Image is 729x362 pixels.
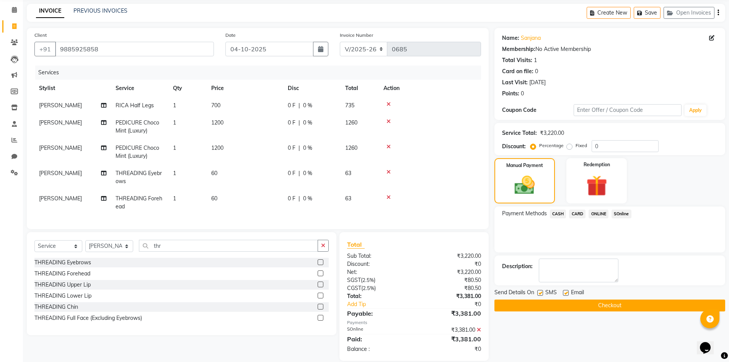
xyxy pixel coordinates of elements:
[34,80,111,97] th: Stylist
[34,259,91,267] div: THREADING Eyebrows
[341,292,414,300] div: Total:
[173,195,176,202] span: 1
[303,195,312,203] span: 0 %
[288,195,295,203] span: 0 F
[211,170,217,177] span: 60
[298,169,300,177] span: |
[363,285,374,291] span: 2.5%
[414,276,487,284] div: ₹80.50
[521,34,541,42] a: Sanjana
[414,252,487,260] div: ₹3,220.00
[341,300,426,308] a: Add Tip
[288,119,295,127] span: 0 F
[540,129,564,137] div: ₹3,220.00
[574,104,682,116] input: Enter Offer / Coupon Code
[341,334,414,344] div: Paid:
[225,32,236,39] label: Date
[207,80,283,97] th: Price
[580,173,614,199] img: _gift.svg
[34,292,91,300] div: THREADING Lower Lip
[303,119,312,127] span: 0 %
[341,345,414,353] div: Balance :
[414,309,487,318] div: ₹3,381.00
[362,277,374,283] span: 2.5%
[345,144,357,151] span: 1260
[116,170,162,185] span: THREADING Eyebrows
[379,80,481,97] th: Action
[139,240,318,252] input: Search or Scan
[345,119,357,126] span: 1260
[211,195,217,202] span: 60
[502,45,535,53] div: Membership:
[545,288,557,298] span: SMS
[173,102,176,109] span: 1
[341,309,414,318] div: Payable:
[341,284,414,292] div: ( )
[550,210,566,218] span: CASH
[502,129,537,137] div: Service Total:
[612,210,631,218] span: SOnline
[502,90,519,98] div: Points:
[211,102,220,109] span: 700
[34,314,142,322] div: THREADING Full Face (Excluding Eyebrows)
[502,45,718,53] div: No Active Membership
[414,334,487,344] div: ₹3,381.00
[34,281,91,289] div: THREADING Upper Lip
[288,169,295,177] span: 0 F
[494,300,725,311] button: Checkout
[414,284,487,292] div: ₹80.50
[39,170,82,177] span: [PERSON_NAME]
[345,195,351,202] span: 63
[298,195,300,203] span: |
[535,67,538,75] div: 0
[426,300,487,308] div: ₹0
[173,144,176,151] span: 1
[494,288,534,298] span: Send Details On
[116,144,159,159] span: PEDICURE Choco Mint (Luxury)
[502,79,528,87] div: Last Visit:
[414,268,487,276] div: ₹3,220.00
[347,277,361,283] span: SGST
[341,268,414,276] div: Net:
[34,42,56,56] button: +91
[34,270,90,278] div: THREADING Forehead
[502,56,532,64] div: Total Visits:
[211,119,223,126] span: 1200
[502,106,574,114] div: Coupon Code
[173,119,176,126] span: 1
[283,80,341,97] th: Disc
[589,210,608,218] span: ONLINE
[539,142,564,149] label: Percentage
[502,143,526,151] div: Discount:
[298,144,300,152] span: |
[341,252,414,260] div: Sub Total:
[298,119,300,127] span: |
[347,241,365,249] span: Total
[211,144,223,151] span: 1200
[39,144,82,151] span: [PERSON_NAME]
[502,262,533,270] div: Description:
[116,119,159,134] span: PEDICURE Choco Mint (Luxury)
[39,195,82,202] span: [PERSON_NAME]
[111,80,168,97] th: Service
[685,105,706,116] button: Apply
[39,102,82,109] span: [PERSON_NAME]
[502,34,519,42] div: Name:
[571,288,584,298] span: Email
[36,4,64,18] a: INVOICE
[303,169,312,177] span: 0 %
[288,144,295,152] span: 0 F
[303,144,312,152] span: 0 %
[414,345,487,353] div: ₹0
[34,303,78,311] div: THREADING Chin
[341,260,414,268] div: Discount:
[55,42,214,56] input: Search by Name/Mobile/Email/Code
[345,170,351,177] span: 63
[506,162,543,169] label: Manual Payment
[298,102,300,110] span: |
[697,331,721,354] iframe: chat widget
[414,292,487,300] div: ₹3,381.00
[35,66,487,80] div: Services
[340,32,373,39] label: Invoice Number
[508,174,541,197] img: _cash.svg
